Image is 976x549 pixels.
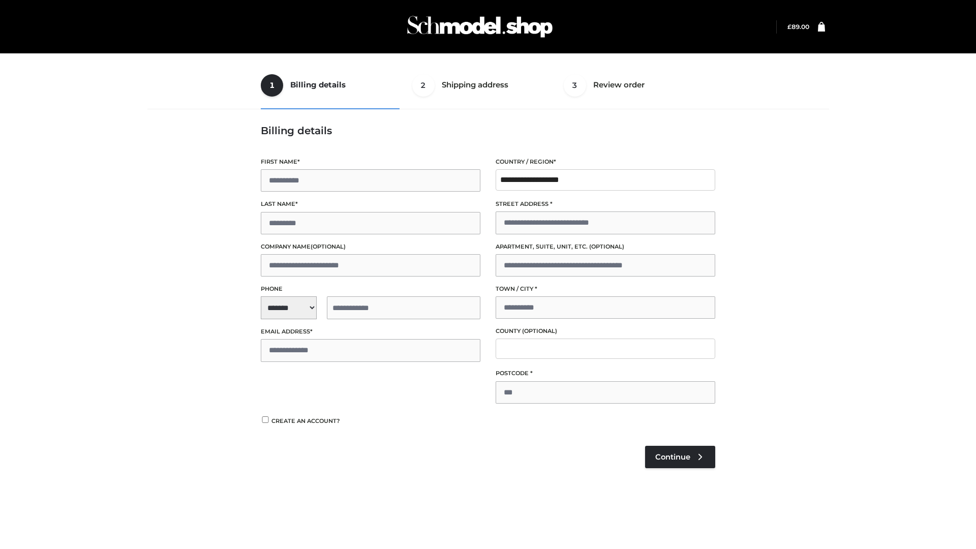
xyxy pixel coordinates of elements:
[311,243,346,250] span: (optional)
[261,125,715,137] h3: Billing details
[496,242,715,252] label: Apartment, suite, unit, etc.
[261,416,270,423] input: Create an account?
[261,327,480,337] label: Email address
[787,23,809,30] bdi: 89.00
[522,327,557,334] span: (optional)
[261,284,480,294] label: Phone
[261,242,480,252] label: Company name
[404,7,556,47] img: Schmodel Admin 964
[655,452,690,462] span: Continue
[496,157,715,167] label: Country / Region
[787,23,791,30] span: £
[589,243,624,250] span: (optional)
[496,369,715,378] label: Postcode
[271,417,340,424] span: Create an account?
[261,199,480,209] label: Last name
[787,23,809,30] a: £89.00
[261,157,480,167] label: First name
[496,199,715,209] label: Street address
[496,284,715,294] label: Town / City
[645,446,715,468] a: Continue
[496,326,715,336] label: County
